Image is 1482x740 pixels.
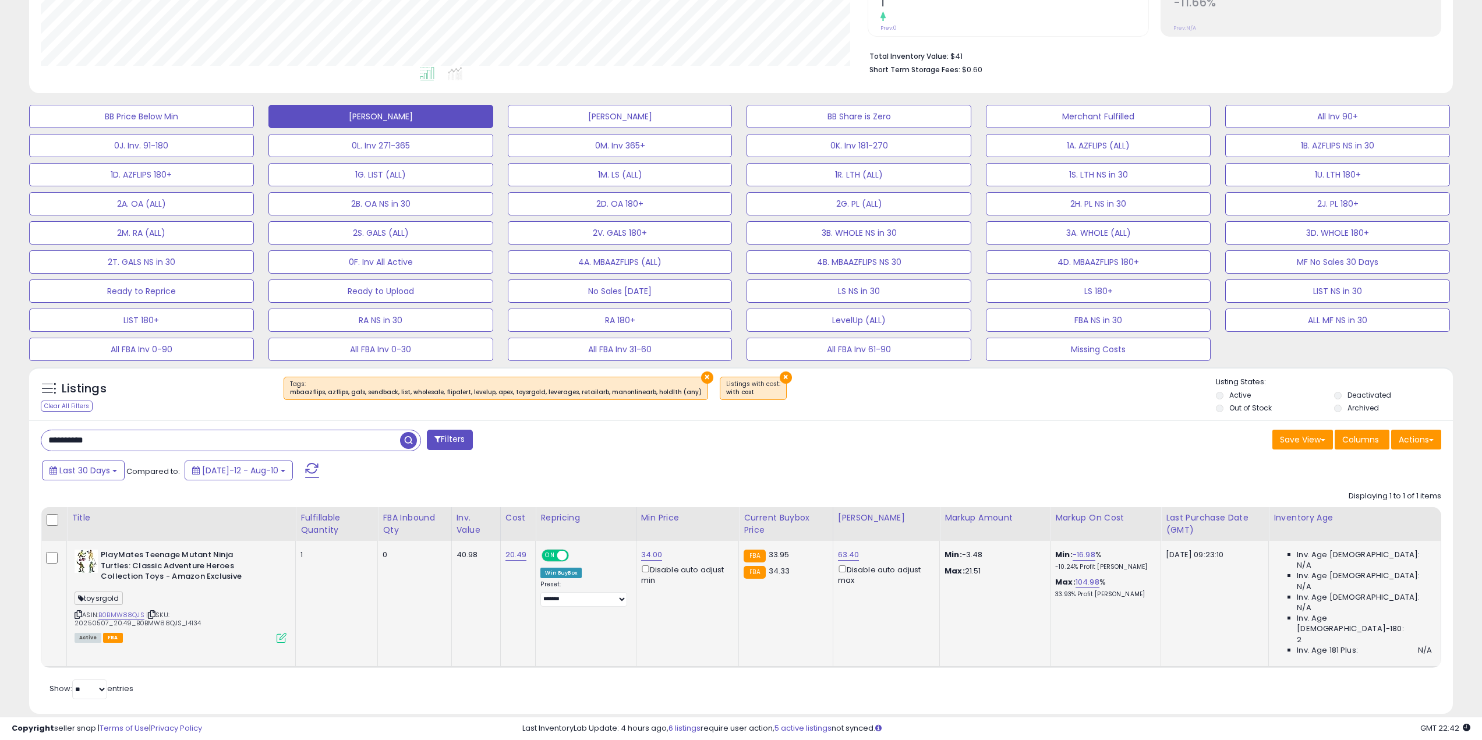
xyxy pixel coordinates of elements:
button: LIST NS in 30 [1225,279,1450,303]
button: 2A. OA (ALL) [29,192,254,215]
span: 34.33 [769,565,790,576]
img: 511VQphn5SL._SL40_.jpg [75,550,98,573]
button: All FBA Inv 0-90 [29,338,254,361]
span: 2 [1297,635,1301,645]
b: Min: [1055,549,1073,560]
button: 4D. MBAAZFLIPS 180+ [986,250,1211,274]
b: Short Term Storage Fees: [869,65,960,75]
button: BB Share is Zero [747,105,971,128]
span: Inv. Age [DEMOGRAPHIC_DATA]: [1297,550,1420,560]
span: Inv. Age [DEMOGRAPHIC_DATA]-180: [1297,613,1432,634]
small: Prev: N/A [1173,24,1196,31]
button: ALL MF NS in 30 [1225,309,1450,332]
span: Tags : [290,380,702,397]
a: 34.00 [641,549,663,561]
div: % [1055,577,1152,599]
span: N/A [1418,645,1432,656]
div: 40.98 [457,550,491,560]
button: 0J. Inv. 91-180 [29,134,254,157]
button: 2G. PL (ALL) [747,192,971,215]
button: 1S. LTH NS in 30 [986,163,1211,186]
button: 1A. AZFLIPS (ALL) [986,134,1211,157]
div: Clear All Filters [41,401,93,412]
button: [PERSON_NAME] [268,105,493,128]
button: 0F. Inv All Active [268,250,493,274]
div: [DATE] 09:23:10 [1166,550,1260,560]
p: 33.93% Profit [PERSON_NAME] [1055,590,1152,599]
div: % [1055,550,1152,571]
span: Listings with cost : [726,380,780,397]
span: N/A [1297,603,1311,613]
button: Last 30 Days [42,461,125,480]
button: All Inv 90+ [1225,105,1450,128]
button: Actions [1391,430,1441,449]
button: Columns [1335,430,1389,449]
button: All FBA Inv 0-30 [268,338,493,361]
div: Markup on Cost [1055,512,1156,524]
div: Inventory Age [1274,512,1436,524]
span: | SKU: 20250507_20.49_B0BMW88QJS_14134 [75,610,201,628]
div: Inv. value [457,512,496,536]
button: 2M. RA (ALL) [29,221,254,245]
div: Disable auto adjust max [838,563,931,586]
button: No Sales [DATE] [508,279,733,303]
span: FBA [103,633,123,643]
label: Archived [1347,403,1379,413]
button: [PERSON_NAME] [508,105,733,128]
label: Active [1229,390,1251,400]
li: $41 [869,48,1433,62]
button: × [701,371,713,384]
span: Show: entries [49,683,133,694]
button: LS 180+ [986,279,1211,303]
span: Last 30 Days [59,465,110,476]
div: FBA inbound Qty [383,512,446,536]
button: 3A. WHOLE (ALL) [986,221,1211,245]
div: Disable auto adjust min [641,563,730,586]
span: Compared to: [126,466,180,477]
button: 4A. MBAAZFLIPS (ALL) [508,250,733,274]
button: [DATE]-12 - Aug-10 [185,461,293,480]
button: 2H. PL NS in 30 [986,192,1211,215]
div: Last Purchase Date (GMT) [1166,512,1264,536]
label: Out of Stock [1229,403,1272,413]
button: LS NS in 30 [747,279,971,303]
button: FBA NS in 30 [986,309,1211,332]
button: 3D. WHOLE 180+ [1225,221,1450,245]
button: 3B. WHOLE NS in 30 [747,221,971,245]
a: 6 listings [669,723,701,734]
button: Ready to Reprice [29,279,254,303]
span: Columns [1342,434,1379,445]
button: All FBA Inv 31-60 [508,338,733,361]
div: with cost [726,388,780,396]
button: 1B. AZFLIPS NS in 30 [1225,134,1450,157]
div: Preset: [540,580,627,607]
button: MF No Sales 30 Days [1225,250,1450,274]
button: 2S. GALS (ALL) [268,221,493,245]
a: -16.98 [1073,549,1095,561]
a: 104.98 [1076,576,1099,588]
p: -10.24% Profit [PERSON_NAME] [1055,563,1152,571]
p: 21.51 [945,566,1041,576]
p: -3.48 [945,550,1041,560]
b: Max: [1055,576,1076,587]
span: All listings currently available for purchase on Amazon [75,633,101,643]
button: Save View [1272,430,1333,449]
button: Ready to Upload [268,279,493,303]
span: ON [543,551,558,561]
button: 0L. Inv 271-365 [268,134,493,157]
div: Fulfillable Quantity [300,512,373,536]
button: RA NS in 30 [268,309,493,332]
span: [DATE]-12 - Aug-10 [202,465,278,476]
button: BB Price Below Min [29,105,254,128]
button: 2V. GALS 180+ [508,221,733,245]
a: 5 active listings [774,723,832,734]
small: FBA [744,550,765,562]
button: 1G. LIST (ALL) [268,163,493,186]
a: 63.40 [838,549,860,561]
a: B0BMW88QJS [98,610,144,620]
span: N/A [1297,560,1311,571]
button: LIST 180+ [29,309,254,332]
a: 20.49 [505,549,527,561]
span: 2025-09-10 22:42 GMT [1420,723,1470,734]
button: All FBA Inv 61-90 [747,338,971,361]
